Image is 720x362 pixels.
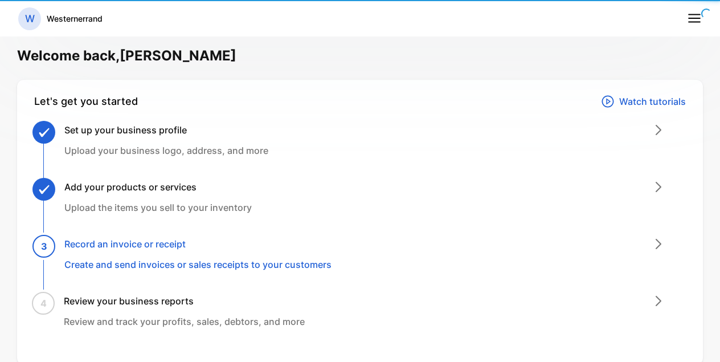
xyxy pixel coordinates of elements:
p: Upload the items you sell to your inventory [64,201,252,214]
button: Open LiveChat chat widget [9,5,43,39]
a: Watch tutorials [601,93,686,109]
h3: Add your products or services [64,180,252,194]
p: Westernerrand [47,13,103,25]
h3: Review your business reports [64,294,305,308]
p: W [25,11,35,26]
p: Watch tutorials [619,95,686,108]
h3: Record an invoice or receipt [64,237,332,251]
p: Upload your business logo, address, and more [64,144,268,157]
span: 4 [40,296,47,310]
p: Review and track your profits, sales, debtors, and more [64,315,305,328]
span: 3 [41,239,47,253]
h1: Welcome back, [PERSON_NAME] [17,46,236,66]
h3: Set up your business profile [64,123,268,137]
p: Create and send invoices or sales receipts to your customers [64,258,332,271]
div: Let's get you started [34,93,138,109]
